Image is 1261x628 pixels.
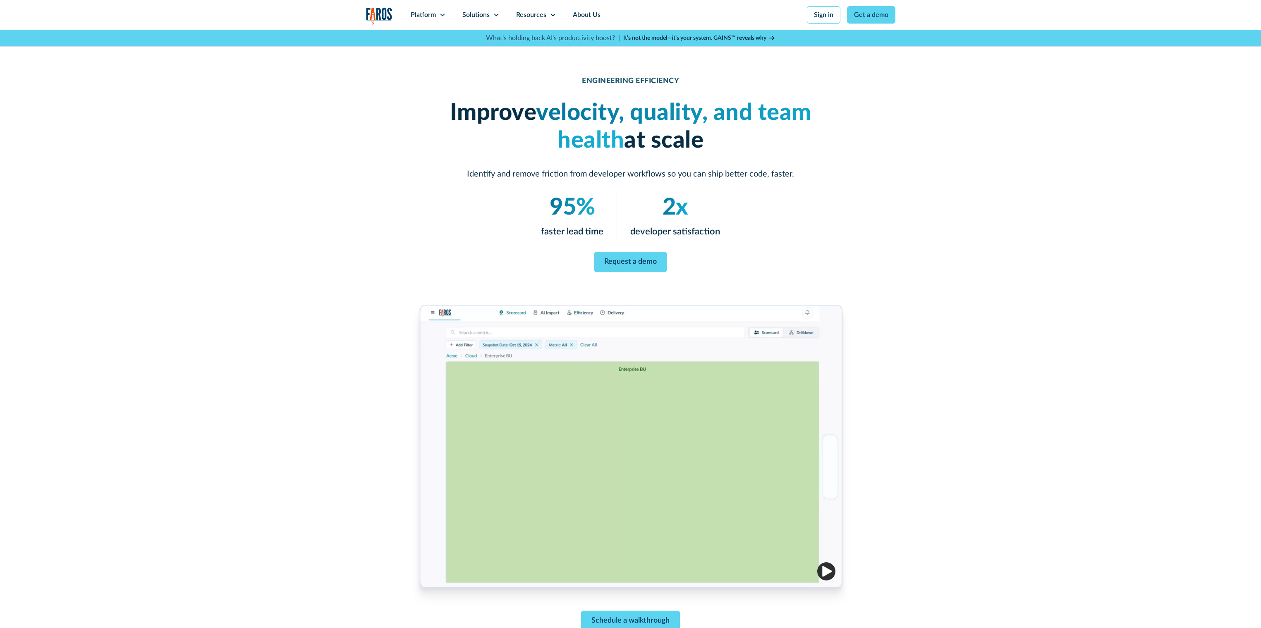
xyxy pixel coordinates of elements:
[550,196,595,219] em: 95%
[486,33,620,43] p: What's holding back AI's productivity boost? |
[807,6,840,24] a: Sign in
[516,10,546,20] div: Resources
[623,34,775,43] a: It’s not the model—it’s your system. GAINS™ reveals why
[366,7,392,24] a: home
[462,10,490,20] div: Solutions
[582,77,679,86] div: ENGINEERING EFFICIENCY
[594,252,667,272] a: Request a demo
[623,35,766,41] strong: It’s not the model—it’s your system. GAINS™ reveals why
[817,562,835,580] img: Play video
[432,99,829,155] h1: Improve at scale
[663,196,688,219] em: 2x
[847,6,895,24] a: Get a demo
[411,10,436,20] div: Platform
[536,101,811,152] em: velocity, quality, and team health
[432,168,829,180] p: Identify and remove friction from developer workflows so you can ship better code, faster.
[366,7,392,24] img: Logo of the analytics and reporting company Faros.
[630,225,720,239] p: developer satisfaction
[541,225,603,239] p: faster lead time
